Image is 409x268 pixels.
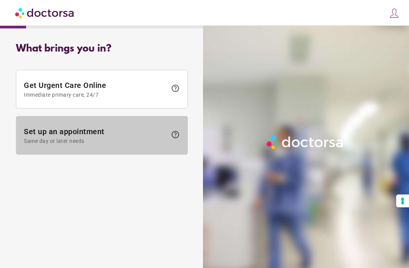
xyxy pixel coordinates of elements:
span: Get Urgent Care Online [24,81,167,98]
div: What brings you in? [16,43,188,55]
span: Immediate primary care, 24/7 [24,92,167,98]
span: Same day or later needs [24,138,167,144]
span: help [171,84,180,93]
button: Your consent preferences for tracking technologies [396,194,409,207]
img: icons8-customer-100.png [389,8,400,19]
img: Logo-Doctorsa-trans-White-partial-flat.png [264,133,346,151]
span: Set up an appointment [24,127,167,144]
img: Doctorsa.com [15,4,75,21]
span: help [171,130,180,139]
